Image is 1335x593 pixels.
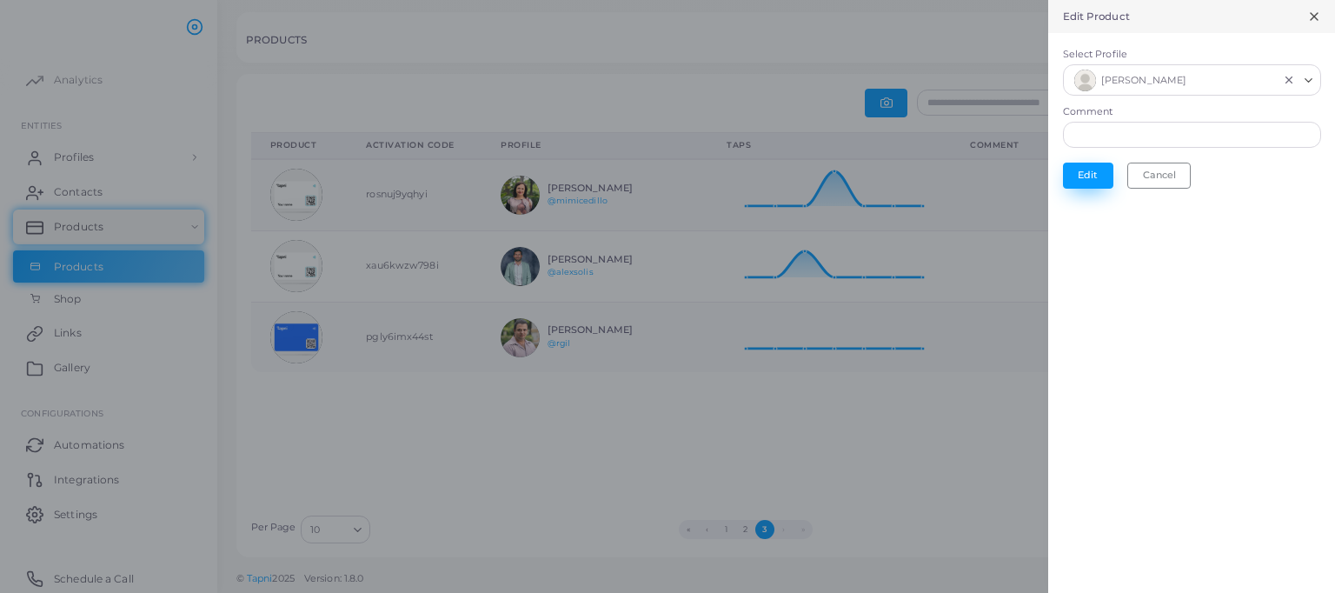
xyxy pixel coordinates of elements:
[1063,48,1321,62] label: Select Profile
[1191,69,1279,91] input: Search for option
[1063,163,1113,189] button: Edit
[1063,10,1130,23] h5: Edit Product
[1127,163,1191,189] button: Cancel
[1101,72,1186,90] span: [PERSON_NAME]
[1074,70,1096,91] img: avatar
[1063,105,1113,119] label: Comment
[1283,73,1295,87] button: Clear Selected
[1063,64,1321,97] div: Search for option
